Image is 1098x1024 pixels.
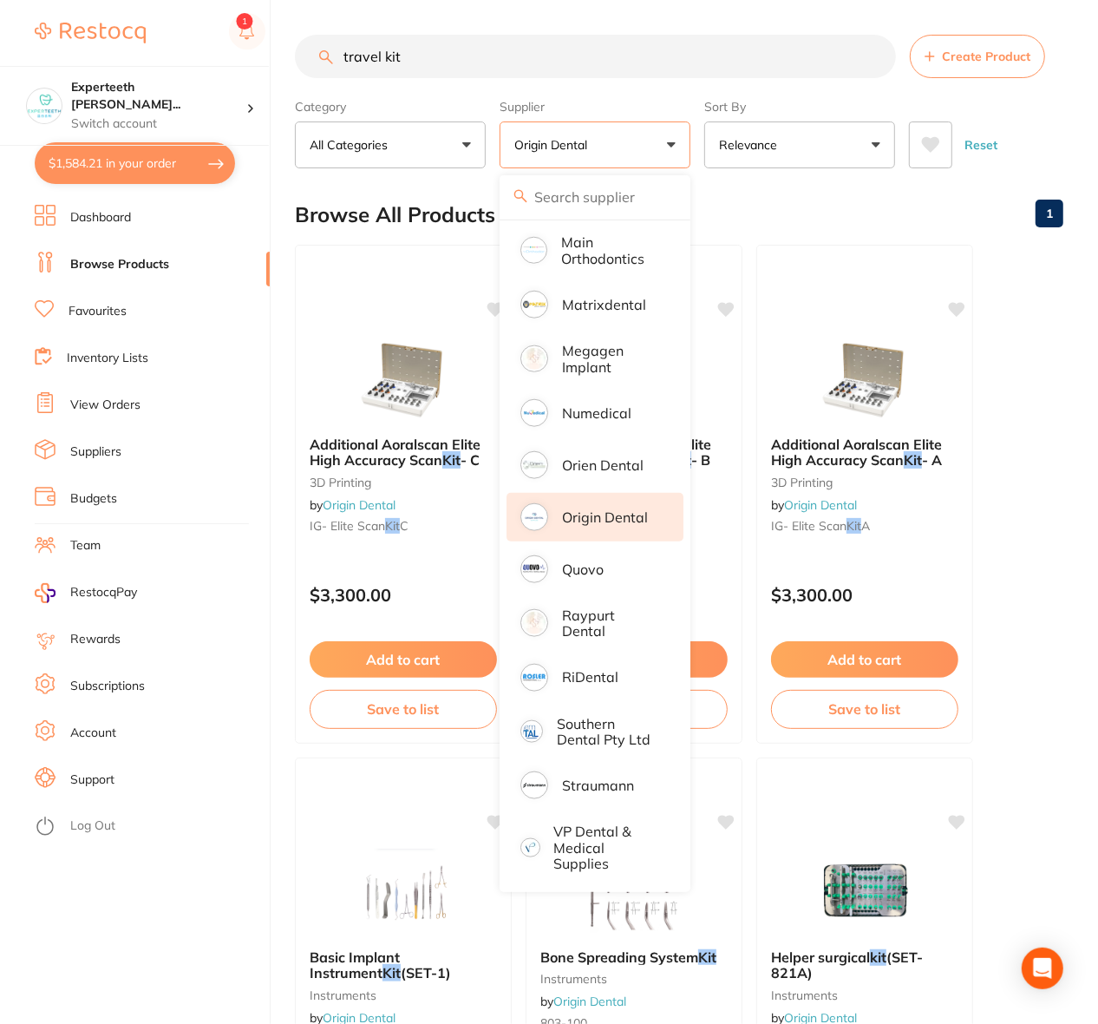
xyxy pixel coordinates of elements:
[771,436,942,469] span: Additional Aoralscan Elite High Accuracy Scan
[771,641,958,678] button: Add to cart
[808,849,921,935] img: Helper surgical kit (SET-821A)
[562,509,648,525] p: Origin Dental
[400,518,408,534] span: C
[1022,948,1063,989] div: Open Intercom Messenger
[922,451,942,469] span: - A
[554,824,660,871] p: VP Dental & Medical Supplies
[27,89,62,123] img: Experteeth Eastwood West
[861,518,870,534] span: A
[959,121,1003,168] button: Reset
[295,203,495,227] h2: Browse All Products
[771,949,958,981] b: Helper surgical kit (SET-821A)
[310,476,497,489] small: 3D Printing
[500,121,690,168] button: Origin Dental
[295,121,486,168] button: All Categories
[540,949,698,966] span: Bone Spreading System
[523,402,546,424] img: Numedical
[295,99,486,115] label: Category
[70,397,141,414] a: View Orders
[385,518,400,534] em: Kit
[523,774,546,797] img: Straumann
[904,451,922,469] em: Kit
[523,348,546,371] img: Megagen Implant
[562,561,604,577] p: Quovo
[70,209,131,226] a: Dashboard
[562,457,644,473] p: Orien dental
[295,35,896,78] input: Search Products
[310,585,497,605] p: $3,300.00
[70,256,169,273] a: Browse Products
[347,849,460,935] img: Basic Implant Instrument Kit (SET-1)
[562,297,646,312] p: Matrixdental
[784,497,857,513] a: Origin Dental
[310,988,497,1002] small: instruments
[523,240,545,261] img: Main Orthodontics
[442,451,461,469] em: Kit
[70,537,101,555] a: Team
[771,949,923,981] span: (SET-821A)
[704,121,895,168] button: Relevance
[500,99,690,115] label: Supplier
[70,678,145,695] a: Subscriptions
[942,49,1030,63] span: Create Product
[523,666,546,689] img: RiDental
[540,972,728,986] small: instruments
[35,23,146,43] img: Restocq Logo
[1036,196,1063,231] a: 1
[523,612,546,634] img: Raypurt Dental
[70,443,121,461] a: Suppliers
[562,343,659,375] p: Megagen Implant
[310,690,497,728] button: Save to list
[523,558,546,581] img: Quovo
[523,293,546,316] img: Matrixdental
[35,583,137,603] a: RestocqPay
[70,725,116,742] a: Account
[70,631,121,648] a: Rewards
[310,949,400,981] span: Basic Implant Instrument
[771,988,958,1002] small: instruments
[562,405,631,421] p: Numedical
[310,437,497,469] b: Additional Aoralscan Elite High Accuracy Scan Kit - C
[310,136,395,154] p: All Categories
[323,497,395,513] a: Origin Dental
[771,690,958,728] button: Save to list
[461,451,480,469] span: - C
[70,771,114,789] a: Support
[698,949,716,966] em: Kit
[771,518,846,534] span: IG- Elite Scan
[562,669,618,685] p: RiDental
[771,476,958,489] small: 3D Printing
[310,518,385,534] span: IG- Elite Scan
[691,451,710,469] span: - B
[500,175,690,219] input: Search supplier
[540,949,728,965] b: Bone Spreading System Kit
[310,641,497,678] button: Add to cart
[70,490,117,508] a: Budgets
[557,716,659,748] p: Southern Dental Pty Ltd
[771,497,857,513] span: by
[523,841,538,856] img: VP Dental & Medical Supplies
[771,437,958,469] b: Additional Aoralscan Elite High Accuracy Scan Kit - A
[771,949,870,966] span: Helper surgical
[514,136,594,154] p: Origin Dental
[523,506,546,528] img: Origin Dental
[846,518,861,534] em: Kit
[523,454,546,476] img: Orien dental
[310,436,480,469] span: Additional Aoralscan Elite High Accuracy Scan
[310,497,395,513] span: by
[70,817,115,835] a: Log Out
[562,607,659,640] p: Raypurt Dental
[71,79,246,113] h4: Experteeth Eastwood West
[910,35,1045,78] button: Create Product
[35,13,146,53] a: Restocq Logo
[704,99,895,115] label: Sort By
[35,142,235,184] button: $1,584.21 in your order
[401,964,451,981] span: (SET-1)
[562,778,634,793] p: Straumann
[35,583,56,603] img: RestocqPay
[771,585,958,605] p: $3,300.00
[71,115,246,133] p: Switch account
[69,303,127,320] a: Favourites
[70,584,137,601] span: RestocqPay
[382,964,401,981] em: Kit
